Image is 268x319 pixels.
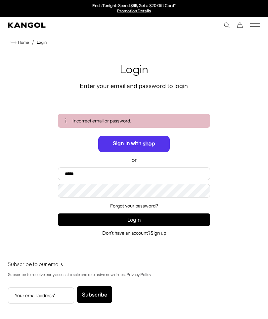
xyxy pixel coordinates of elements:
[237,22,243,28] button: Cart
[151,230,166,236] a: Sign up
[77,286,112,303] button: Subscribe
[66,3,202,14] div: Announcement
[68,118,131,124] span: Incorrect email or password.
[37,40,47,45] a: Login
[66,3,202,14] slideshow-component: Announcement bar
[66,3,202,14] div: 1 of 2
[8,261,260,268] h4: Subscribe to our emails
[29,38,34,46] li: /
[250,22,260,28] button: Mobile Menu
[58,230,210,236] div: Don't have an account?
[110,203,158,209] a: Forgot your password?
[17,40,29,45] span: Home
[8,23,134,28] a: Kangol
[224,22,230,28] summary: Search here
[8,271,260,278] p: Subscribe to receive early access to sale and exclusive new drops. Privacy Policy
[117,8,151,13] a: Promotion Details
[58,64,210,77] h1: Login
[92,3,176,9] p: Ends Tonight: Spend $99, Get a $20 Gift Card*
[11,39,29,45] a: Home
[58,156,210,163] p: or
[58,213,210,226] button: Login
[58,82,210,90] div: Enter your email and password to login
